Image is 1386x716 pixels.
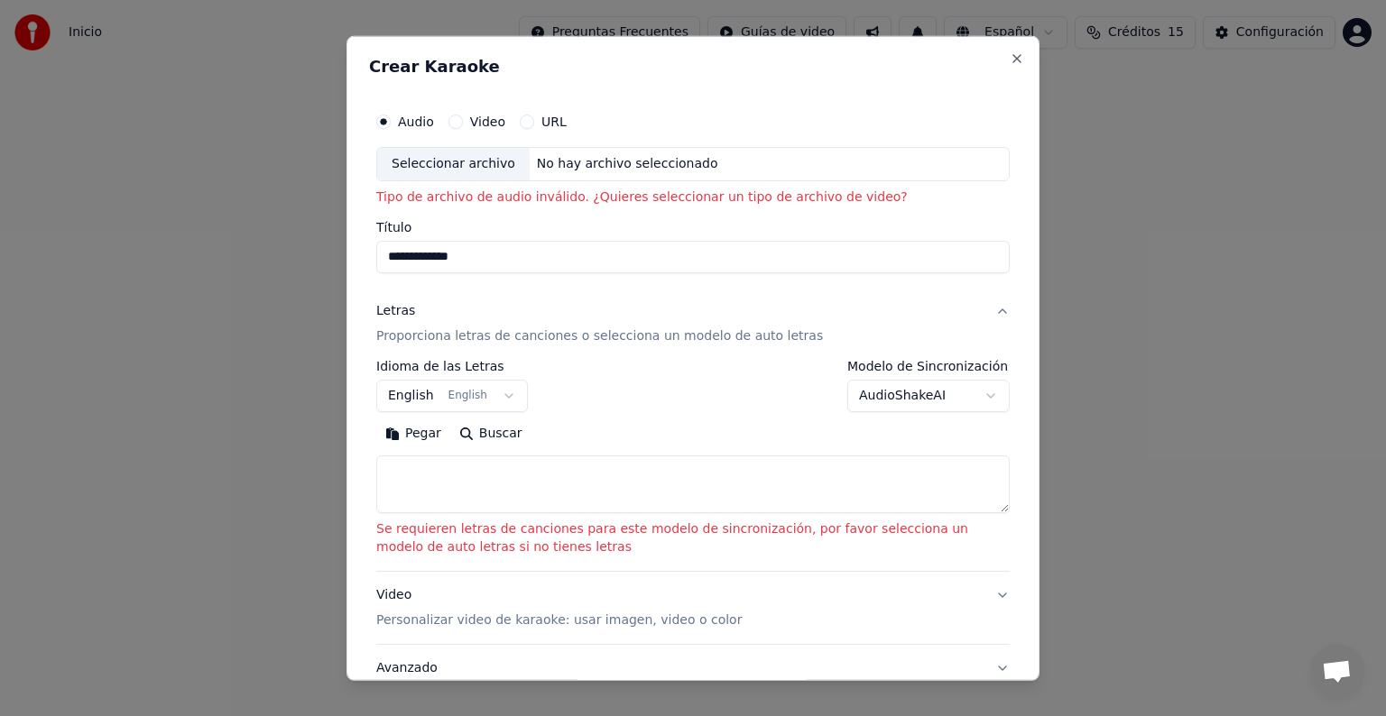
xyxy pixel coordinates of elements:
div: No hay archivo seleccionado [530,155,725,173]
p: Tipo de archivo de audio inválido. ¿Quieres seleccionar un tipo de archivo de video? [376,188,1010,207]
label: Idioma de las Letras [376,360,528,372]
label: Audio [398,115,434,128]
button: LetrasProporciona letras de canciones o selecciona un modelo de auto letras [376,288,1010,360]
label: Modelo de Sincronización [847,360,1010,372]
button: Pegar [376,419,450,448]
h2: Crear Karaoke [369,59,1017,75]
button: Buscar [450,419,531,448]
button: Avanzado [376,645,1010,692]
p: Proporciona letras de canciones o selecciona un modelo de auto letras [376,327,823,345]
div: LetrasProporciona letras de canciones o selecciona un modelo de auto letras [376,360,1010,571]
div: Letras [376,302,415,320]
p: Personalizar video de karaoke: usar imagen, video o color [376,611,742,629]
button: VideoPersonalizar video de karaoke: usar imagen, video o color [376,572,1010,644]
div: Seleccionar archivo [377,148,530,180]
div: Video [376,586,742,629]
label: Video [470,115,505,128]
p: Se requieren letras de canciones para este modelo de sincronización, por favor selecciona un mode... [376,520,1010,556]
label: URL [541,115,567,128]
label: Título [376,221,1010,234]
